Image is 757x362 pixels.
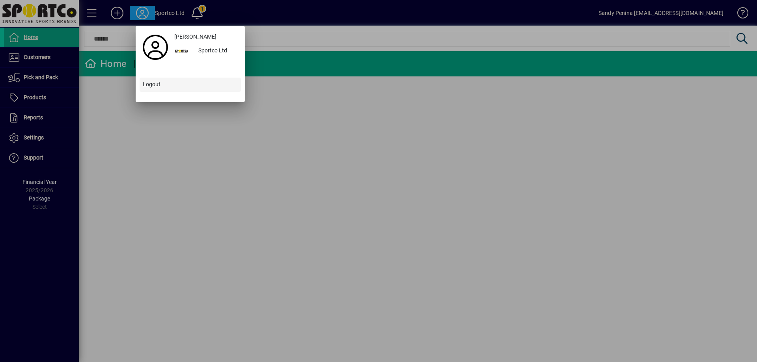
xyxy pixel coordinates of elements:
button: Logout [140,78,241,92]
span: Logout [143,80,160,89]
div: Sportco Ltd [192,44,241,58]
a: Profile [140,40,171,54]
a: [PERSON_NAME] [171,30,241,44]
span: [PERSON_NAME] [174,33,216,41]
button: Sportco Ltd [171,44,241,58]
